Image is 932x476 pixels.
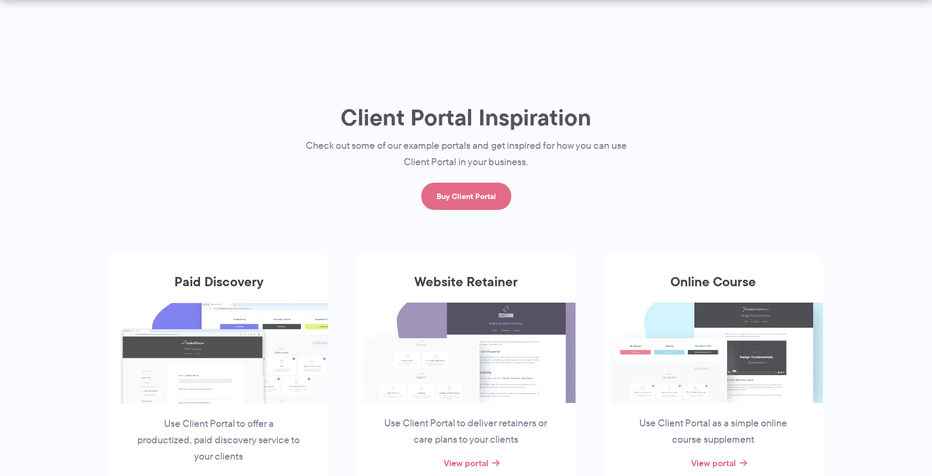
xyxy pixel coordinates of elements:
p: Check out some of our example portals and get inspired for how you can use Client Portal in your ... [283,138,649,171]
h3: Paid Discovery [109,274,328,303]
h3: Online Course [604,274,823,303]
a: View portal [444,456,488,469]
p: Use Client Portal to offer a productized, paid discovery service to your clients [136,416,301,465]
p: Use Client Portal to deliver retainers or care plans to your clients [383,415,549,448]
a: View portal [691,456,736,469]
h1: Client Portal Inspiration [283,103,649,132]
p: Use Client Portal as a simple online course supplement [631,415,796,448]
a: Buy Client Portal [421,183,511,210]
h3: Website Retainer [356,274,576,303]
